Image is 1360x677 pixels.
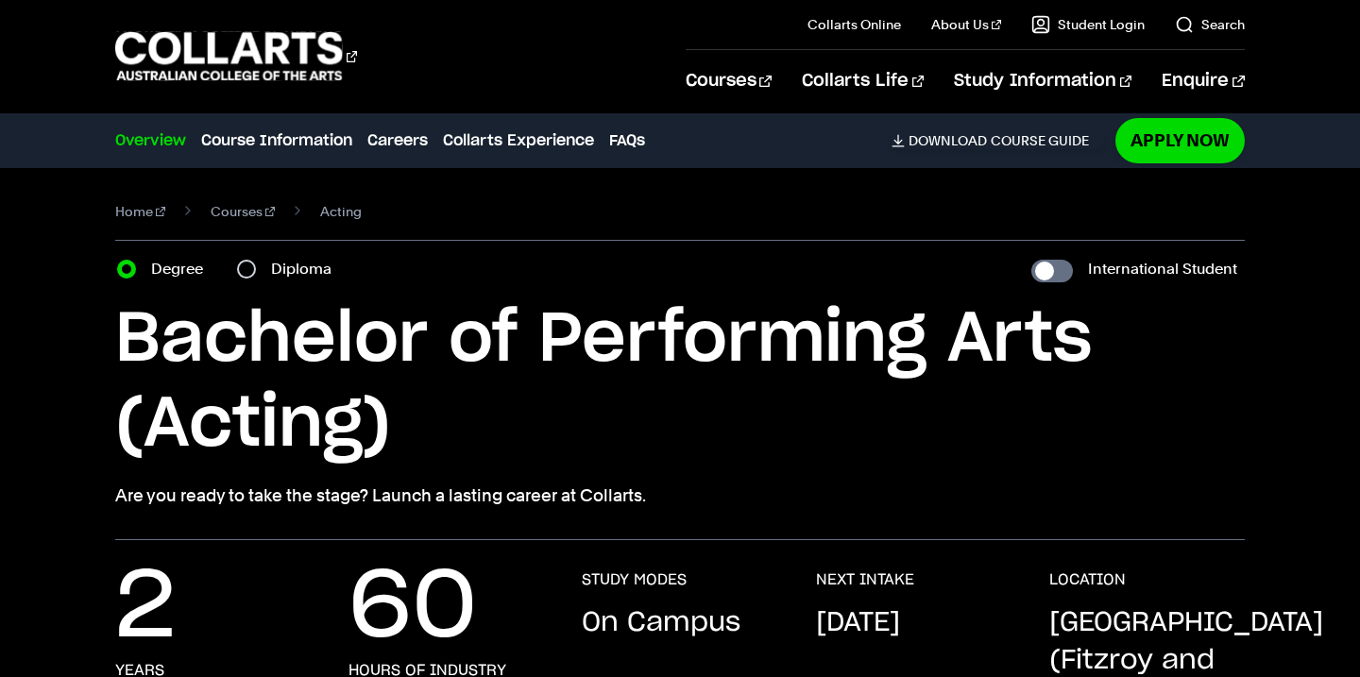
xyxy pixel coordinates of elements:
h1: Bachelor of Performing Arts (Acting) [115,297,1244,467]
p: 60 [348,570,477,646]
h3: LOCATION [1049,570,1126,589]
span: Acting [320,198,362,225]
a: Course Information [201,129,352,152]
a: Apply Now [1115,118,1245,162]
a: Careers [367,129,428,152]
a: Home [115,198,165,225]
a: DownloadCourse Guide [892,132,1104,149]
h3: STUDY MODES [582,570,687,589]
p: 2 [115,570,176,646]
a: Study Information [954,50,1131,112]
span: Download [909,132,987,149]
a: Enquire [1162,50,1244,112]
a: Collarts Life [802,50,924,112]
div: Go to homepage [115,29,357,83]
a: Courses [211,198,275,225]
a: Collarts Online [807,15,901,34]
p: On Campus [582,604,740,642]
a: About Us [931,15,1001,34]
p: Are you ready to take the stage? Launch a lasting career at Collarts. [115,482,1244,509]
a: Collarts Experience [443,129,594,152]
a: Courses [686,50,772,112]
a: Search [1175,15,1245,34]
a: Student Login [1031,15,1145,34]
label: Diploma [271,256,343,282]
label: Degree [151,256,214,282]
p: [DATE] [816,604,900,642]
h3: NEXT INTAKE [816,570,914,589]
a: FAQs [609,129,645,152]
label: International Student [1088,256,1237,282]
a: Overview [115,129,186,152]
